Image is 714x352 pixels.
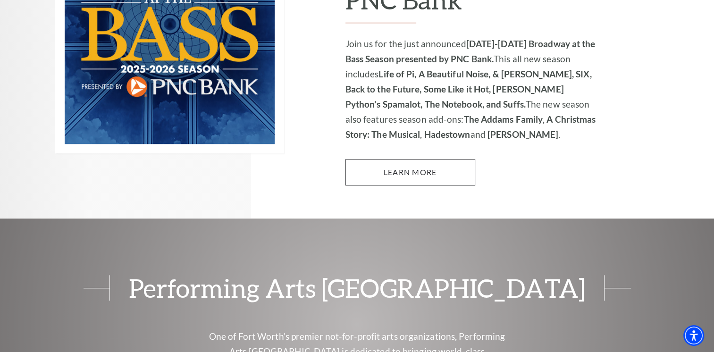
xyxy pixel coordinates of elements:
p: Join us for the just announced This all new season includes The new season also features season a... [345,36,598,142]
strong: The Addams Family [463,114,543,125]
strong: Life of Pi, A Beautiful Noise, & [PERSON_NAME], SIX, Back to the Future, Some Like it Hot, [PERSO... [345,68,592,109]
a: Learn More 2025-2026 Broadway at the Bass Season presented by PNC Bank [345,159,475,185]
strong: A Christmas Story: The Musical [345,114,596,140]
div: Accessibility Menu [683,325,704,346]
strong: Hadestown [424,129,470,140]
strong: [DATE]-[DATE] Broadway at the Bass Season presented by PNC Bank. [345,38,596,64]
strong: [PERSON_NAME] [487,129,558,140]
span: Performing Arts [GEOGRAPHIC_DATA] [109,275,605,301]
